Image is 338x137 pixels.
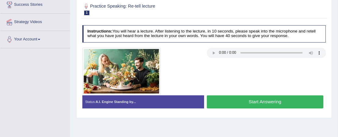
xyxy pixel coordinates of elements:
[82,25,326,43] h4: You will hear a lecture. After listening to the lecture, in 10 seconds, please speak into the mic...
[96,100,136,104] strong: A.I. Engine Standing by...
[0,14,70,29] a: Strategy Videos
[82,95,204,109] div: Status:
[82,2,233,15] h2: Practice Speaking: Re-tell lecture
[84,11,90,15] span: 1
[0,31,70,46] a: Your Account
[207,95,323,108] button: Start Answering
[87,29,112,33] b: Instructions:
